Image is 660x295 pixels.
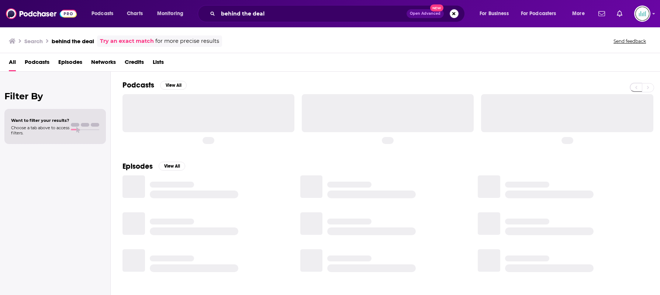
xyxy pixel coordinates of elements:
a: Lists [153,56,164,71]
button: open menu [474,8,518,20]
h2: Podcasts [122,80,154,90]
a: All [9,56,16,71]
span: Choose a tab above to access filters. [11,125,69,136]
span: For Podcasters [521,8,556,19]
span: Podcasts [91,8,113,19]
button: Open AdvancedNew [407,9,444,18]
h3: behind the deal [52,38,94,45]
span: Want to filter your results? [11,118,69,123]
div: Search podcasts, credits, & more... [205,5,472,22]
button: open menu [516,8,567,20]
span: Charts [127,8,143,19]
a: Credits [125,56,144,71]
img: Podchaser - Follow, Share and Rate Podcasts [6,7,77,21]
a: Networks [91,56,116,71]
a: Charts [122,8,147,20]
a: Podcasts [25,56,49,71]
h2: Filter By [4,91,106,102]
a: Try an exact match [100,37,154,45]
span: New [430,4,443,11]
span: Open Advanced [410,12,440,16]
span: For Business [480,8,509,19]
span: Monitoring [157,8,183,19]
a: Episodes [58,56,82,71]
h3: Search [24,38,43,45]
button: Show profile menu [634,6,650,22]
h2: Episodes [122,162,153,171]
button: open menu [152,8,193,20]
a: PodcastsView All [122,80,187,90]
button: open menu [86,8,123,20]
button: Send feedback [611,38,648,44]
button: open menu [567,8,594,20]
span: Logged in as podglomerate [634,6,650,22]
a: Show notifications dropdown [614,7,625,20]
button: View All [159,162,185,171]
img: User Profile [634,6,650,22]
input: Search podcasts, credits, & more... [218,8,407,20]
span: for more precise results [155,37,219,45]
button: View All [160,81,187,90]
span: More [572,8,585,19]
a: EpisodesView All [122,162,185,171]
a: Show notifications dropdown [595,7,608,20]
